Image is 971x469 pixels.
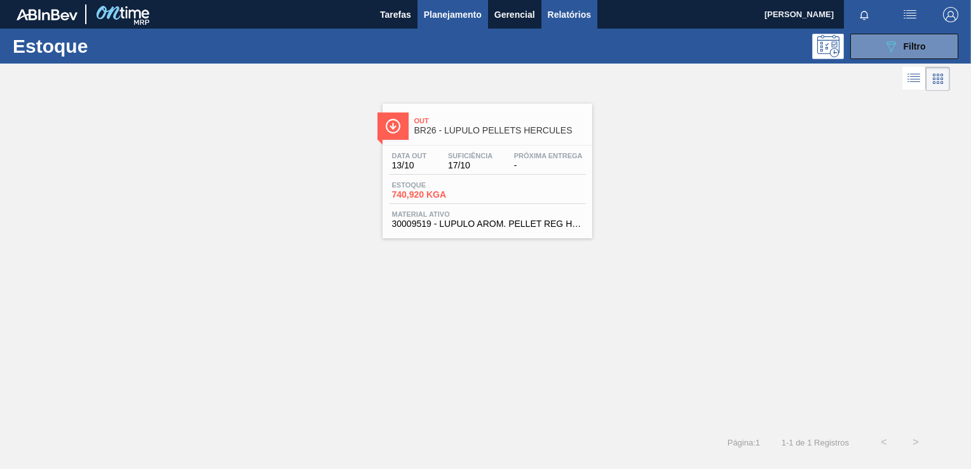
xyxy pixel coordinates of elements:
span: Estoque [392,181,481,189]
span: Filtro [904,41,926,51]
span: Data out [392,152,427,160]
a: ÍconeOutBR26 - LÚPULO PELLETS HERCULESData out13/10Suficiência17/10Próxima Entrega-Estoque740,920... [373,94,599,238]
div: Visão em Cards [926,67,950,91]
span: Tarefas [380,7,411,22]
span: Material ativo [392,210,583,218]
span: Out [414,117,586,125]
button: < [868,426,900,458]
span: Planejamento [424,7,482,22]
span: Relatórios [548,7,591,22]
img: Ícone [385,118,401,134]
span: BR26 - LÚPULO PELLETS HERCULES [414,126,586,135]
button: Notificações [844,6,885,24]
button: > [900,426,932,458]
span: 13/10 [392,161,427,170]
div: Pogramando: nenhum usuário selecionado [812,34,844,59]
img: TNhmsLtSVTkK8tSr43FrP2fwEKptu5GPRR3wAAAABJRU5ErkJggg== [17,9,78,20]
span: Gerencial [494,7,535,22]
img: userActions [902,7,918,22]
span: - [514,161,583,170]
span: 1 - 1 de 1 Registros [779,438,849,447]
button: Filtro [850,34,958,59]
h1: Estoque [13,39,195,53]
span: Próxima Entrega [514,152,583,160]
div: Visão em Lista [902,67,926,91]
span: 30009519 - LUPULO AROM. PELLET REG HERCULES [392,219,583,229]
span: Página : 1 [728,438,760,447]
img: Logout [943,7,958,22]
span: 17/10 [448,161,492,170]
span: 740,920 KGA [392,190,481,200]
span: Suficiência [448,152,492,160]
